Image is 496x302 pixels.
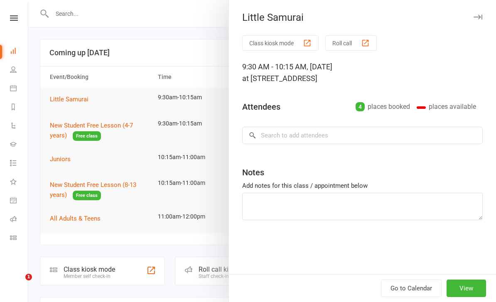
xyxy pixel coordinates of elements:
[10,173,29,192] a: What's New
[242,181,483,191] div: Add notes for this class / appointment below
[8,274,28,294] iframe: Intercom live chat
[10,42,29,61] a: Dashboard
[10,98,29,117] a: Reports
[242,35,319,51] button: Class kiosk mode
[10,192,29,211] a: General attendance kiosk mode
[10,80,29,98] a: Calendar
[25,274,32,280] span: 1
[242,101,280,113] div: Attendees
[229,12,496,23] div: Little Samurai
[10,61,29,80] a: People
[356,102,365,111] div: 4
[242,127,483,144] input: Search to add attendees
[417,101,476,113] div: places available
[242,74,317,83] span: at [STREET_ADDRESS]
[10,211,29,229] a: Roll call kiosk mode
[242,61,483,84] div: 9:30 AM - 10:15 AM, [DATE]
[242,167,264,178] div: Notes
[381,280,442,297] a: Go to Calendar
[447,280,486,297] button: View
[356,101,410,113] div: places booked
[10,229,29,248] a: Class kiosk mode
[325,35,377,51] button: Roll call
